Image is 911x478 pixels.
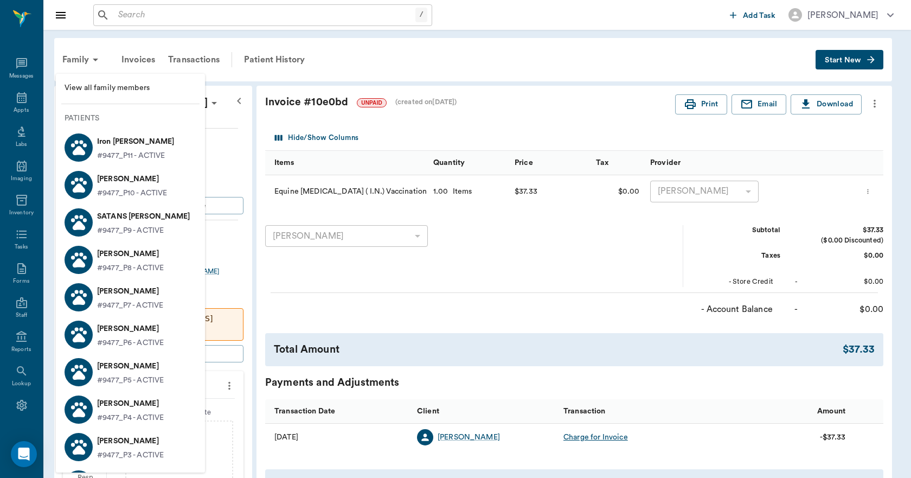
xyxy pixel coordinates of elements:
[97,450,164,461] p: #9477_P3 - ACTIVE
[97,208,190,225] p: SATANS [PERSON_NAME]
[97,150,165,162] p: #9477_P11 - ACTIVE
[97,375,164,386] p: #9477_P5 - ACTIVE
[97,320,164,337] p: [PERSON_NAME]
[56,278,205,316] a: [PERSON_NAME]#9477_P7 - ACTIVE
[56,166,205,203] a: [PERSON_NAME]#9477_P10 - ACTIVE
[97,395,164,412] p: [PERSON_NAME]
[97,283,163,300] p: [PERSON_NAME]
[56,78,205,98] a: View all family members
[56,353,205,391] a: [PERSON_NAME]#9477_P5 - ACTIVE
[97,300,163,311] p: #9477_P7 - ACTIVE
[11,441,37,467] div: Open Intercom Messenger
[97,358,164,375] p: [PERSON_NAME]
[97,263,164,274] p: #9477_P8 - ACTIVE
[56,241,205,278] a: [PERSON_NAME]#9477_P8 - ACTIVE
[56,203,205,241] a: SATANS [PERSON_NAME]#9477_P9 - ACTIVE
[97,225,164,237] p: #9477_P9 - ACTIVE
[97,133,174,150] p: Iron [PERSON_NAME]
[97,412,164,424] p: #9477_P4 - ACTIVE
[97,337,164,349] p: #9477_P6 - ACTIVE
[97,188,167,199] p: #9477_P10 - ACTIVE
[56,428,205,466] a: [PERSON_NAME]#9477_P3 - ACTIVE
[56,391,205,428] a: [PERSON_NAME]#9477_P4 - ACTIVE
[65,82,196,94] span: View all family members
[56,129,205,166] a: Iron [PERSON_NAME]#9477_P11 - ACTIVE
[65,113,205,124] p: Patients
[97,432,164,450] p: [PERSON_NAME]
[97,245,164,263] p: [PERSON_NAME]
[97,170,167,188] p: [PERSON_NAME]
[56,316,205,353] a: [PERSON_NAME]#9477_P6 - ACTIVE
